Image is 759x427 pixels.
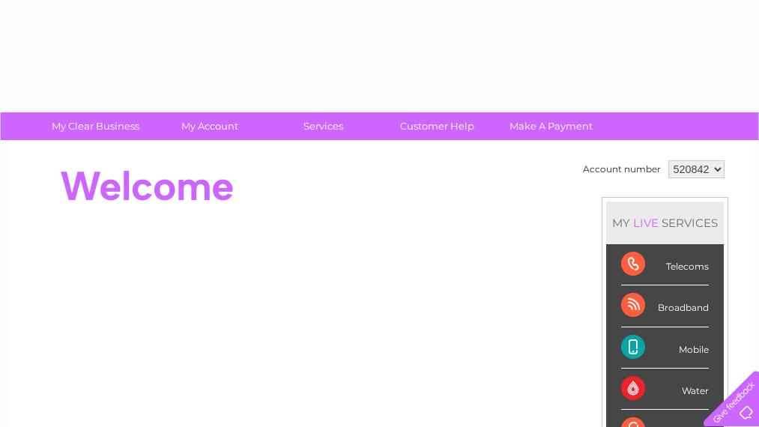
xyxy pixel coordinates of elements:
a: Make A Payment [489,112,613,140]
a: Customer Help [375,112,499,140]
div: Water [621,369,709,410]
div: LIVE [630,216,662,230]
div: Mobile [621,327,709,369]
a: My Clear Business [34,112,157,140]
a: Services [261,112,385,140]
div: MY SERVICES [606,202,724,244]
div: Telecoms [621,244,709,285]
div: Broadband [621,285,709,327]
td: Account number [579,157,665,182]
a: My Account [148,112,271,140]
